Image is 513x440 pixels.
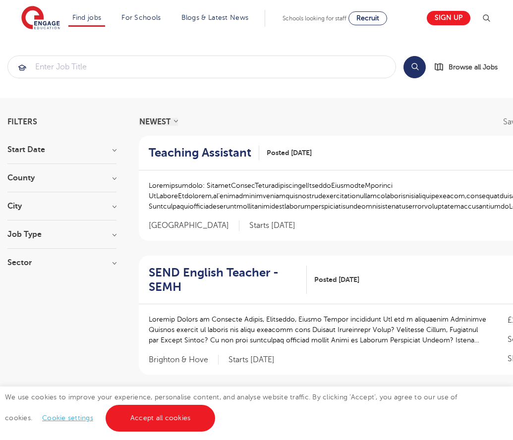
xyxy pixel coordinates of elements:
[7,55,396,78] div: Submit
[283,15,346,22] span: Schools looking for staff
[42,414,93,422] a: Cookie settings
[427,11,470,25] a: Sign up
[7,230,116,238] h3: Job Type
[7,259,116,267] h3: Sector
[149,266,299,294] h2: SEND English Teacher - SEMH
[5,393,457,422] span: We use cookies to improve your experience, personalise content, and analyse website traffic. By c...
[21,6,60,31] img: Engage Education
[403,56,426,78] button: Search
[181,14,249,21] a: Blogs & Latest News
[149,146,251,160] h2: Teaching Assistant
[149,146,259,160] a: Teaching Assistant
[434,61,506,73] a: Browse all Jobs
[149,220,239,231] span: [GEOGRAPHIC_DATA]
[7,174,116,182] h3: County
[314,275,359,285] span: Posted [DATE]
[121,14,161,21] a: For Schools
[249,220,295,231] p: Starts [DATE]
[149,314,488,345] p: Loremip Dolors am Consecte Adipis, Elitseddo, Eiusmo Tempor incididunt Utl etd m aliquaenim Admin...
[8,56,396,78] input: Submit
[72,14,102,21] a: Find jobs
[348,11,387,25] a: Recruit
[7,118,37,126] span: Filters
[228,355,275,365] p: Starts [DATE]
[356,14,379,22] span: Recruit
[267,148,312,158] span: Posted [DATE]
[106,405,216,432] a: Accept all cookies
[449,61,498,73] span: Browse all Jobs
[7,202,116,210] h3: City
[7,146,116,154] h3: Start Date
[149,266,307,294] a: SEND English Teacher - SEMH
[149,355,219,365] span: Brighton & Hove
